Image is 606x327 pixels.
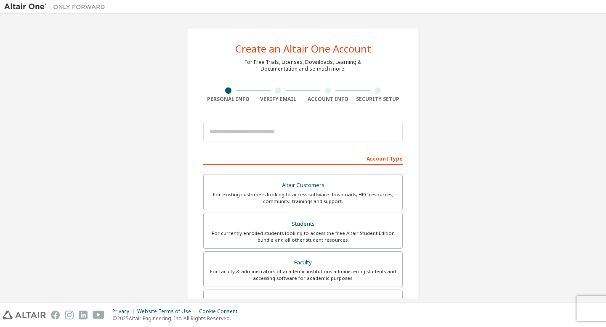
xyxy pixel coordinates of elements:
[209,230,397,243] div: For currently enrolled students looking to access the free Altair Student Edition bundle and all ...
[253,96,303,103] div: Verify Email
[65,311,74,319] img: instagram.svg
[203,151,403,165] div: Account Type
[79,311,88,319] img: linkedin.svg
[235,44,371,54] div: Create an Altair One Account
[209,218,397,230] div: Students
[51,311,60,319] img: facebook.svg
[209,268,397,282] div: For faculty & administrators of academic institutions administering students and accessing softwa...
[112,308,137,315] div: Privacy
[209,179,397,191] div: Altair Customers
[199,308,242,315] div: Cookie Consent
[3,311,46,319] img: altair_logo.svg
[209,295,397,307] div: Everyone else
[203,96,253,103] div: Personal Info
[137,308,199,315] div: Website Terms of Use
[209,257,397,269] div: Faculty
[93,311,105,319] img: youtube.svg
[112,315,242,322] p: © 2025 Altair Engineering, Inc. All Rights Reserved.
[245,59,361,72] div: For Free Trials, Licenses, Downloads, Learning & Documentation and so much more.
[303,96,353,103] div: Account Info
[209,191,397,205] div: For existing customers looking to access software downloads, HPC resources, community, trainings ...
[4,3,109,11] img: Altair One
[353,96,403,103] div: Security Setup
